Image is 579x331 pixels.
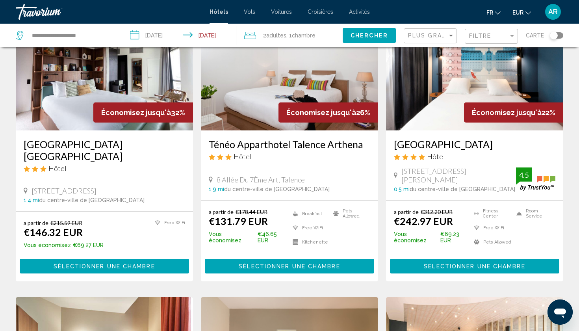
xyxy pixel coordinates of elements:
[224,186,330,192] span: du centre-ville de [GEOGRAPHIC_DATA]
[20,259,189,273] button: Sélectionner une chambre
[205,261,374,270] a: Sélectionner une chambre
[470,237,513,247] li: Pets Allowed
[263,30,286,41] span: 2
[20,261,189,270] a: Sélectionner une chambre
[427,152,445,161] span: Hôtel
[390,261,559,270] a: Sélectionner une chambre
[472,108,542,117] span: Économisez jusqu'à
[424,263,525,270] span: Sélectionner une chambre
[244,9,255,15] a: Vols
[394,152,555,161] div: 4 star Hotel
[394,231,438,244] span: Vous économisez
[394,215,453,227] ins: €242.97 EUR
[286,30,315,41] span: , 1
[464,102,563,123] div: 22%
[24,138,185,162] a: [GEOGRAPHIC_DATA] [GEOGRAPHIC_DATA]
[209,186,224,192] span: 1.9 mi
[16,4,193,130] img: Hotel image
[512,7,531,18] button: Change currency
[271,9,292,15] a: Voitures
[394,208,419,215] span: a partir de
[394,231,470,244] p: €69.23 EUR
[101,108,171,117] span: Économisez jusqu'à
[349,9,370,15] a: Activités
[278,102,378,123] div: 26%
[544,32,563,39] button: Toggle map
[122,24,236,47] button: Check-in date: Sep 26, 2025 Check-out date: Sep 28, 2025
[217,175,305,184] span: 8 Allée Du 7Ème Art, Talence
[209,138,370,150] a: Ténéo Apparthotel Talence Arthena
[308,9,333,15] a: Croisières
[526,30,544,41] span: Carte
[470,208,513,219] li: Fitness Center
[292,32,315,39] span: Chambre
[548,8,558,16] span: AR
[50,219,82,226] del: €215.59 EUR
[408,32,502,39] span: Plus grandes économies
[239,263,340,270] span: Sélectionner une chambre
[201,4,378,130] img: Hotel image
[410,186,515,192] span: du centre-ville de [GEOGRAPHIC_DATA]
[209,231,289,244] p: €46.65 EUR
[205,259,374,273] button: Sélectionner une chambre
[151,219,185,226] li: Free WiFi
[236,24,343,47] button: Travelers: 2 adults, 0 children
[209,208,234,215] span: a partir de
[289,237,330,247] li: Kitchenette
[209,152,370,161] div: 3 star Hotel
[48,164,67,173] span: Hôtel
[516,167,555,191] img: trustyou-badge.svg
[465,28,518,45] button: Filter
[289,223,330,233] li: Free WiFi
[93,102,193,123] div: 32%
[24,197,39,203] span: 1.4 mi
[266,32,286,39] span: Adultes
[401,167,516,184] span: [STREET_ADDRESS][PERSON_NAME]
[16,4,202,20] a: Travorium
[543,4,563,20] button: User Menu
[486,9,493,16] span: fr
[24,242,104,248] p: €69.27 EUR
[236,208,267,215] del: €178.44 EUR
[24,164,185,173] div: 3 star Hotel
[547,299,573,325] iframe: Bouton de lancement de la fenêtre de messagerie
[408,33,455,39] mat-select: Sort by
[289,208,330,219] li: Breakfast
[512,208,555,219] li: Room Service
[394,186,410,192] span: 0.5 mi
[39,197,145,203] span: du centre-ville de [GEOGRAPHIC_DATA]
[486,7,501,18] button: Change language
[329,208,370,219] li: Pets Allowed
[390,259,559,273] button: Sélectionner une chambre
[234,152,252,161] span: Hôtel
[24,242,71,248] span: Vous économisez
[32,186,96,195] span: [STREET_ADDRESS]
[470,223,513,233] li: Free WiFi
[209,215,268,227] ins: €131.79 EUR
[209,231,256,244] span: Vous économisez
[343,28,396,43] button: Chercher
[469,33,492,39] span: Filtre
[24,226,83,238] ins: €146.32 EUR
[394,138,555,150] a: [GEOGRAPHIC_DATA]
[512,9,523,16] span: EUR
[286,108,356,117] span: Économisez jusqu'à
[351,33,388,39] span: Chercher
[421,208,453,215] del: €312.20 EUR
[210,9,228,15] a: Hôtels
[24,219,48,226] span: a partir de
[54,263,155,270] span: Sélectionner une chambre
[386,4,563,130] img: Hotel image
[516,170,532,180] div: 4.5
